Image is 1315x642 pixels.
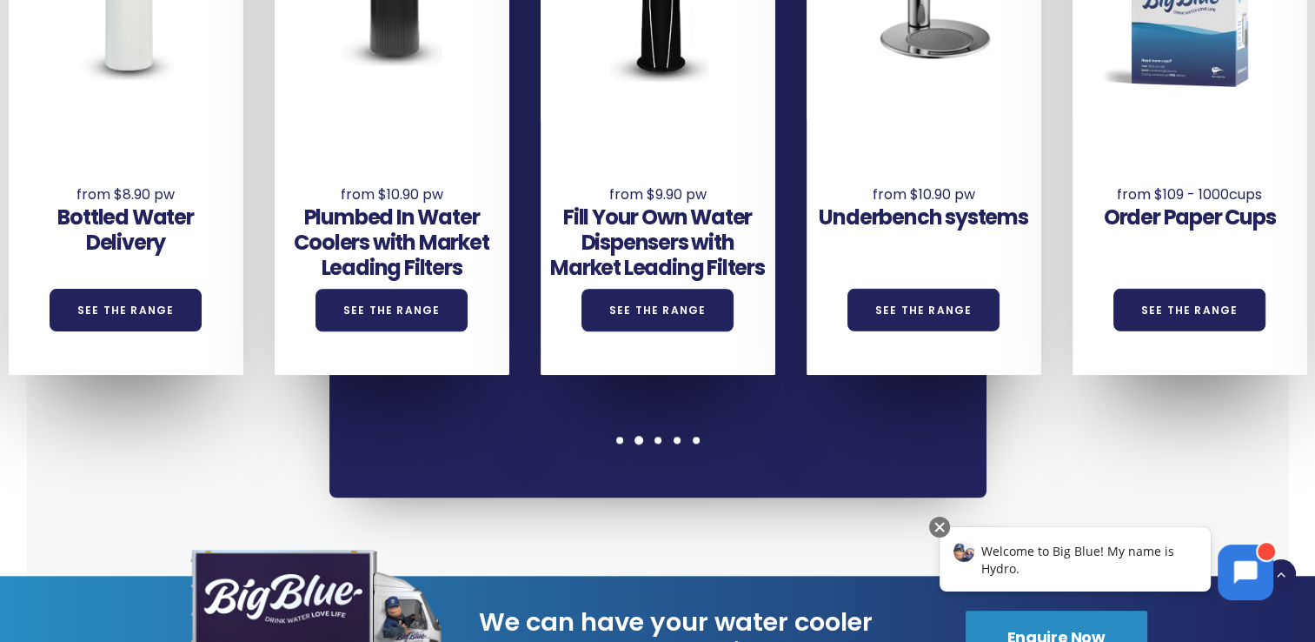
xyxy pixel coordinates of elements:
[50,289,203,331] a: See the Range
[57,203,193,257] a: Bottled Water Delivery
[581,289,734,331] a: See the Range
[1104,203,1276,231] a: Order Paper Cups
[294,203,488,282] a: Plumbed In Water Coolers with Market Leading Filters
[315,289,468,331] a: See the Range
[819,203,1027,231] a: Underbench systems
[1113,289,1266,331] a: See the Range
[921,513,1291,618] iframe: Chatbot
[550,203,765,282] a: Fill Your Own Water Dispensers with Market Leading Filters
[847,289,1000,331] a: See the Range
